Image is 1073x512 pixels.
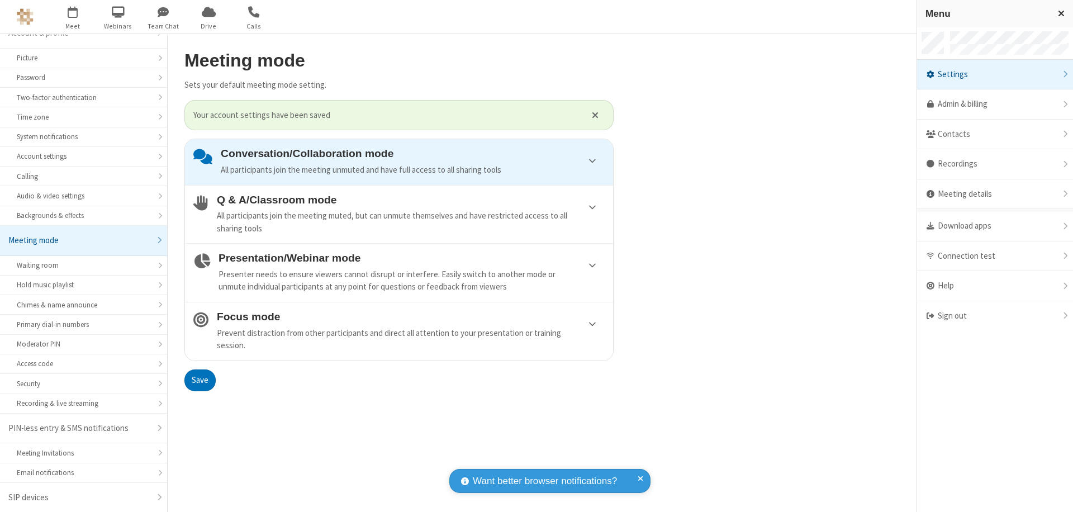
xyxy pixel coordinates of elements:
[17,260,150,271] div: Waiting room
[1045,483,1065,504] iframe: Chat
[184,51,614,70] h2: Meeting mode
[17,131,150,142] div: System notifications
[184,79,614,92] p: Sets your default meeting mode setting.
[17,151,150,162] div: Account settings
[17,467,150,478] div: Email notifications
[917,211,1073,241] div: Download apps
[188,21,230,31] span: Drive
[17,191,150,201] div: Audio & video settings
[17,339,150,349] div: Moderator PIN
[917,271,1073,301] div: Help
[17,358,150,369] div: Access code
[17,398,150,409] div: Recording & live streaming
[219,252,605,264] h4: Presentation/Webinar mode
[917,179,1073,210] div: Meeting details
[143,21,184,31] span: Team Chat
[17,72,150,83] div: Password
[17,112,150,122] div: Time zone
[221,164,605,177] div: All participants join the meeting unmuted and have full access to all sharing tools
[8,491,150,504] div: SIP devices
[917,120,1073,150] div: Contacts
[17,378,150,389] div: Security
[17,53,150,63] div: Picture
[219,268,605,293] div: Presenter needs to ensure viewers cannot disrupt or interfere. Easily switch to another mode or u...
[917,301,1073,331] div: Sign out
[917,89,1073,120] a: Admin & billing
[17,279,150,290] div: Hold music playlist
[221,148,605,159] h4: Conversation/Collaboration mode
[17,319,150,330] div: Primary dial-in numbers
[473,474,617,489] span: Want better browser notifications?
[217,327,605,352] div: Prevent distraction from other participants and direct all attention to your presentation or trai...
[8,422,150,435] div: PIN-less entry & SMS notifications
[917,241,1073,272] div: Connection test
[217,311,605,323] h4: Focus mode
[925,8,1048,19] h3: Menu
[193,109,578,122] span: Your account settings have been saved
[586,107,605,124] button: Close alert
[233,21,275,31] span: Calls
[17,8,34,25] img: QA Selenium DO NOT DELETE OR CHANGE
[917,149,1073,179] div: Recordings
[17,171,150,182] div: Calling
[17,210,150,221] div: Backgrounds & effects
[8,234,150,247] div: Meeting mode
[217,194,605,206] h4: Q & A/Classroom mode
[17,448,150,458] div: Meeting Invitations
[97,21,139,31] span: Webinars
[217,210,605,235] div: All participants join the meeting muted, but can unmute themselves and have restricted access to ...
[184,369,216,392] button: Save
[917,60,1073,90] div: Settings
[17,92,150,103] div: Two-factor authentication
[17,300,150,310] div: Chimes & name announce
[52,21,94,31] span: Meet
